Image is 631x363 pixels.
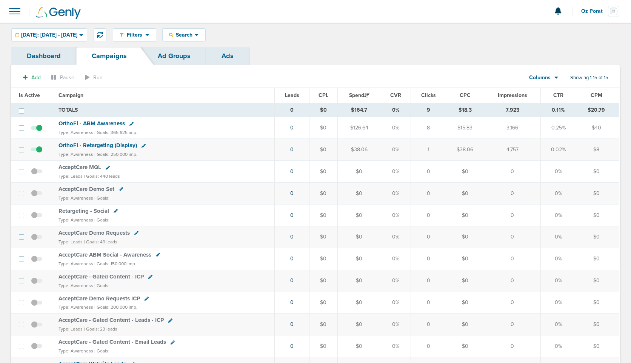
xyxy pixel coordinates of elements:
td: $0 [309,103,337,117]
td: $0 [576,204,619,226]
td: 0.25% [541,117,576,139]
small: | Goals: 365,625 imp. [94,130,137,135]
td: 0.11% [541,103,576,117]
td: 7,923 [484,103,541,117]
small: Type: Awareness [58,283,93,288]
td: 0 [484,161,541,183]
td: 0 [411,314,446,335]
small: Type: Awareness [58,130,93,135]
td: 0 [484,226,541,248]
td: $0 [576,226,619,248]
span: CPM [591,92,602,98]
small: | Goals: 440 leads [84,174,120,179]
td: 0 [411,226,446,248]
td: 0% [381,139,411,161]
span: Leads [285,92,299,98]
span: AcceptCare - Gated Content - Leads - ICP [58,317,164,323]
small: | Goals: [94,217,109,223]
a: Ads [206,47,249,65]
td: $0 [309,117,337,139]
td: $0 [446,314,484,335]
span: Search [173,32,195,38]
small: | Goals: 150,000 imp. [94,261,136,266]
small: | Goals: [94,348,109,354]
small: Type: Awareness [58,305,93,310]
td: $164.7 [337,103,381,117]
span: AcceptCare Demo Set [58,186,114,192]
span: Campaign [58,92,83,98]
td: $0 [337,248,381,270]
td: $0 [309,183,337,205]
small: Type: Awareness [58,348,93,354]
span: AcceptCare ABM Social - Awareness [58,251,151,258]
span: AcceptCare MQL [58,164,101,171]
td: $0 [446,183,484,205]
span: AcceptCare - Gated Content - Email Leads [58,338,166,345]
a: 0 [290,255,294,262]
a: Ad Groups [142,47,206,65]
td: $15.83 [446,117,484,139]
small: | Goals: [94,283,109,288]
td: 0 [275,103,309,117]
td: 1 [411,139,446,161]
span: [DATE]: [DATE] - [DATE] [21,32,77,38]
td: $0 [337,183,381,205]
td: 0 [411,335,446,357]
td: $0 [446,270,484,292]
td: $0 [337,270,381,292]
td: TOTALS [54,103,274,117]
span: AcceptCare - Gated Content - ICP [58,273,144,280]
td: $0 [337,335,381,357]
small: | Goals: 23 leads [84,326,117,332]
td: $40 [576,117,619,139]
td: $0 [309,204,337,226]
td: $0 [576,314,619,335]
td: 8 [411,117,446,139]
td: 9 [411,103,446,117]
td: 0% [381,270,411,292]
td: 0 [411,292,446,314]
span: CPL [319,92,328,98]
td: $0 [309,314,337,335]
td: 0 [484,270,541,292]
td: 0% [381,226,411,248]
small: Type: Leads [58,174,83,179]
td: $0 [576,183,619,205]
td: $0 [446,204,484,226]
td: 0% [381,204,411,226]
a: 0 [290,299,294,306]
span: Oz Porat [581,9,608,14]
td: $0 [309,270,337,292]
small: Type: Awareness [58,261,93,266]
td: $38.06 [446,139,484,161]
a: Dashboard [11,47,76,65]
span: Columns [529,74,551,82]
small: | Goals: [94,195,109,201]
small: Type: Awareness [58,195,93,201]
a: 0 [290,343,294,349]
span: Filters [124,32,145,38]
span: Impressions [498,92,527,98]
td: 0% [541,161,576,183]
td: 0 [411,270,446,292]
td: 0% [381,248,411,270]
span: AcceptCare Demo Requests [58,229,130,236]
span: OrthoFi - Retargeting (Display) [58,142,137,149]
td: 0% [381,292,411,314]
td: $0 [337,292,381,314]
td: $0 [309,248,337,270]
td: $0 [576,161,619,183]
td: 0% [541,226,576,248]
a: 0 [290,277,294,284]
td: 0 [484,335,541,357]
td: $0 [446,161,484,183]
a: 0 [290,321,294,328]
td: 0% [381,117,411,139]
small: Type: Awareness [58,152,93,157]
small: | Goals: 250,000 imp. [94,152,137,157]
span: Retargeting - Social [58,208,109,214]
td: 0 [484,248,541,270]
a: 0 [290,234,294,240]
td: $20.79 [576,103,619,117]
td: $0 [337,314,381,335]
